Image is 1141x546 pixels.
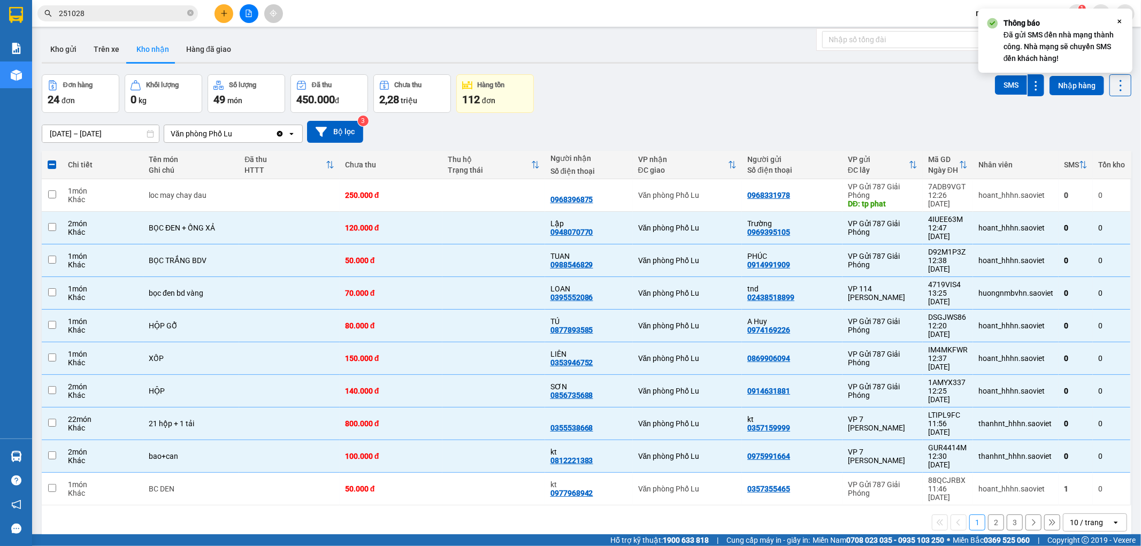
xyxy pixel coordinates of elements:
div: Chưa thu [345,160,437,169]
div: 4719VIS4 [928,280,968,289]
button: SMS [995,75,1027,95]
div: SƠN [550,382,627,391]
div: 0974169226 [747,326,790,334]
div: Khác [68,228,138,236]
div: 0 [1098,387,1125,395]
div: 0357159999 [747,424,790,432]
button: caret-down [1116,4,1135,23]
div: VP Gửi 787 Giải Phóng [848,350,917,367]
div: 10 / trang [1070,517,1103,528]
div: 100.000 đ [345,452,437,460]
div: 22 món [68,415,138,424]
th: Toggle SortBy [1059,151,1093,179]
div: Mã GD [928,155,959,164]
div: hoant_hhhn.saoviet [978,321,1053,330]
button: Nhập hàng [1050,76,1104,95]
div: PHÚC [747,252,837,260]
strong: 1900 633 818 [663,536,709,544]
div: ĐC giao [638,166,729,174]
div: 0968331978 [747,191,790,199]
span: Cung cấp máy in - giấy in: [726,534,810,546]
div: 02438518899 [747,293,794,302]
div: 0877893585 [550,326,593,334]
div: Ngày ĐH [928,166,959,174]
span: close-circle [187,10,194,16]
div: thanhnt_hhhn.saoviet [978,419,1053,428]
th: Toggle SortBy [239,151,340,179]
button: Khối lượng0kg [125,74,202,113]
div: hoant_hhhn.saoviet [978,485,1053,493]
div: 1 món [68,350,138,358]
div: VP Gửi 787 Giải Phóng [848,480,917,497]
div: hoant_hhhn.saoviet [978,256,1053,265]
div: hoant_hhhn.saoviet [978,354,1053,363]
div: Ghi chú [149,166,234,174]
button: Số lượng49món [208,74,285,113]
span: ⚪️ [947,538,950,542]
div: Khối lượng [146,81,179,89]
div: BC DEN [149,485,234,493]
div: Đã thu [244,155,326,164]
span: 2,28 [379,93,399,106]
div: 11:56 [DATE] [928,419,968,436]
div: Khác [68,391,138,399]
span: kg [139,96,147,105]
span: | [1038,534,1039,546]
div: huongnmbvhn.saoviet [978,289,1053,297]
th: Toggle SortBy [843,151,923,179]
span: plus [220,10,228,17]
div: kt [550,448,627,456]
span: message [11,524,21,534]
div: Văn phòng Phố Lu [638,419,737,428]
div: Thu hộ [448,155,531,164]
div: 0 [1064,452,1088,460]
img: solution-icon [11,43,22,54]
strong: 0708 023 035 - 0935 103 250 [846,536,944,544]
span: nhungltn_bvlu.saoviet [967,6,1068,20]
div: 50.000 đ [345,256,437,265]
div: 2 món [68,382,138,391]
div: Văn phòng Phố Lu [171,128,232,139]
div: 0 [1098,321,1125,330]
span: copyright [1082,536,1089,544]
div: HỘP [149,387,234,395]
div: 4IUEE63M [928,215,968,224]
div: 0355538668 [550,424,593,432]
div: Văn phòng Phố Lu [638,354,737,363]
div: IM4MKFWR [928,345,968,354]
div: LTIPL9FC [928,411,968,419]
div: GUR4414M [928,443,968,452]
button: 1 [969,514,985,530]
div: 0 [1064,354,1088,363]
div: Văn phòng Phố Lu [638,387,737,395]
span: 1 [1080,5,1084,12]
div: tnd [747,284,837,293]
div: Văn phòng Phố Lu [638,256,737,265]
div: 12:26 [DATE] [928,191,968,208]
div: hoant_hhhn.saoviet [978,387,1053,395]
div: HỘP GỖ [149,321,234,330]
div: 2 món [68,219,138,228]
div: 0 [1098,485,1125,493]
div: Số điện thoại [747,166,837,174]
div: 1 món [68,252,138,260]
strong: 0369 525 060 [984,536,1030,544]
div: HTTT [244,166,326,174]
div: hoant_hhhn.saoviet [978,224,1053,232]
div: A Huy [747,317,837,326]
span: search [44,10,52,17]
div: kt [747,415,837,424]
span: Miền Bắc [953,534,1030,546]
div: Khác [68,358,138,367]
span: 49 [213,93,225,106]
div: VP 7 [PERSON_NAME] [848,448,917,465]
div: 0 [1064,256,1088,265]
sup: 3 [358,116,369,126]
div: 12:20 [DATE] [928,321,968,339]
div: 13:25 [DATE] [928,289,968,306]
div: 1 món [68,317,138,326]
div: 0812221383 [550,456,593,465]
th: Toggle SortBy [442,151,545,179]
div: SMS [1064,160,1079,169]
div: Văn phòng Phố Lu [638,224,737,232]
